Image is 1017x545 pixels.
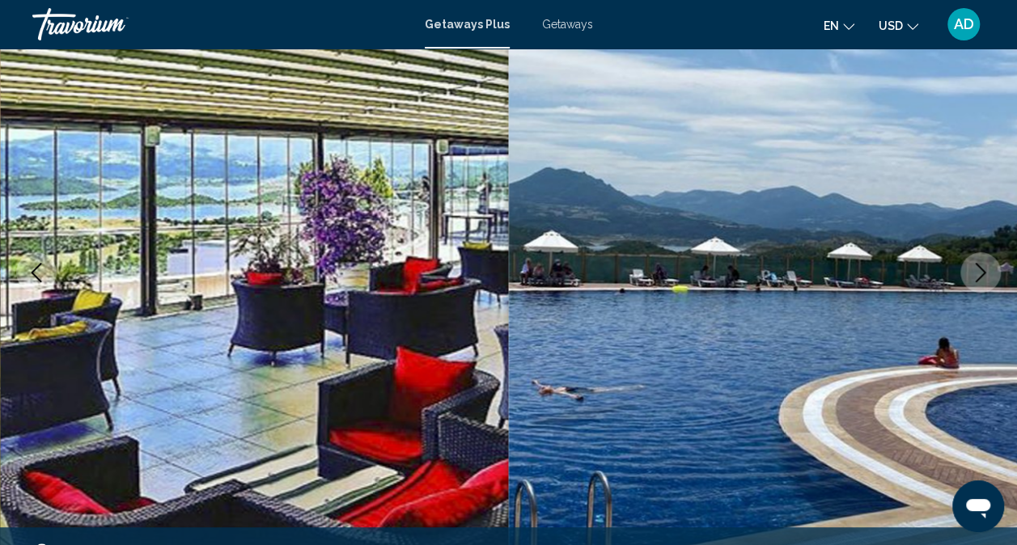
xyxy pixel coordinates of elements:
a: Getaways Plus [425,18,510,31]
span: en [824,19,839,32]
a: Travorium [32,8,409,40]
button: Next image [960,252,1001,293]
iframe: Button to launch messaging window [952,480,1004,532]
span: AD [954,16,974,32]
button: Change currency [879,14,918,37]
span: USD [879,19,903,32]
button: Previous image [16,252,57,293]
a: Getaways [542,18,593,31]
button: User Menu [943,7,985,41]
button: Change language [824,14,854,37]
